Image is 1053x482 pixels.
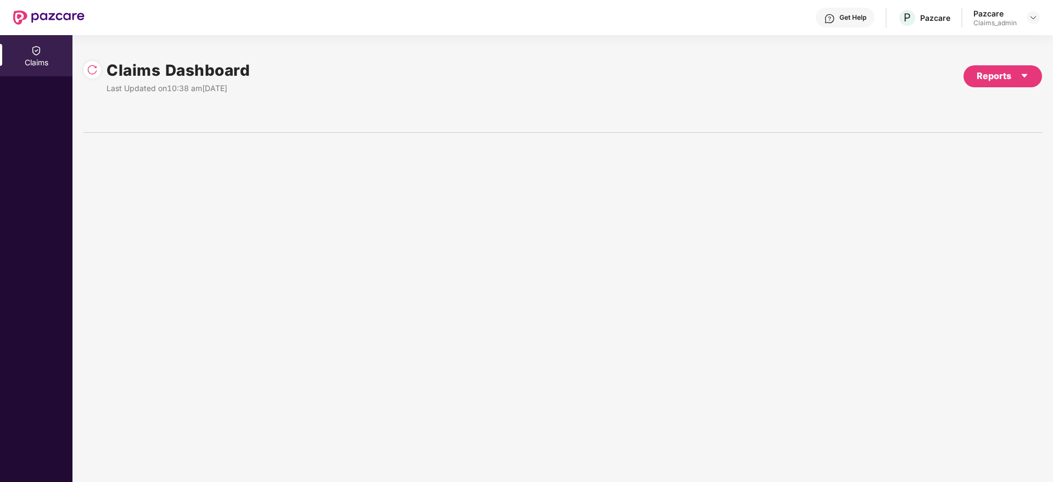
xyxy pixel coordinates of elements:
div: Pazcare [920,13,950,23]
div: Pazcare [973,8,1017,19]
img: svg+xml;base64,PHN2ZyBpZD0iSGVscC0zMngzMiIgeG1sbnM9Imh0dHA6Ly93d3cudzMub3JnLzIwMDAvc3ZnIiB3aWR0aD... [824,13,835,24]
img: svg+xml;base64,PHN2ZyBpZD0iRHJvcGRvd24tMzJ4MzIiIHhtbG5zPSJodHRwOi8vd3d3LnczLm9yZy8yMDAwL3N2ZyIgd2... [1029,13,1038,22]
img: svg+xml;base64,PHN2ZyBpZD0iQ2xhaW0iIHhtbG5zPSJodHRwOi8vd3d3LnczLm9yZy8yMDAwL3N2ZyIgd2lkdGg9IjIwIi... [31,45,42,56]
div: Get Help [839,13,866,22]
span: P [904,11,911,24]
div: Claims_admin [973,19,1017,27]
img: New Pazcare Logo [13,10,85,25]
